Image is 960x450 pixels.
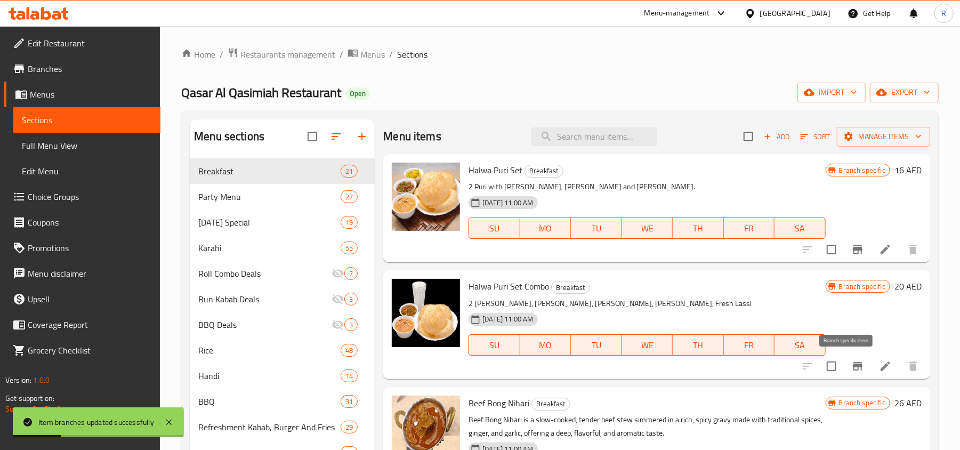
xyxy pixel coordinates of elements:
[879,243,892,256] a: Edit menu item
[33,373,50,387] span: 1.0.0
[779,221,821,236] span: SA
[198,216,341,229] span: [DATE] Special
[724,218,775,239] button: FR
[30,88,152,101] span: Menus
[341,166,357,176] span: 21
[900,353,926,379] button: delete
[775,218,826,239] button: SA
[737,125,760,148] span: Select section
[198,242,341,254] span: Karahi
[575,337,618,353] span: TU
[392,163,460,231] img: Halwa Puri Set
[38,416,154,428] div: Item branches updated successfully
[4,82,160,107] a: Menus
[392,279,460,347] img: Halwa Puri Set Combo
[190,389,375,414] div: BBQ31
[341,192,357,202] span: 27
[28,267,152,280] span: Menu disclaimer
[4,210,160,235] a: Coupons
[845,130,922,143] span: Manage items
[324,124,349,149] span: Sort sections
[198,165,341,178] span: Breakfast
[900,237,926,262] button: delete
[4,337,160,363] a: Grocery Checklist
[525,221,567,236] span: MO
[340,48,343,61] li: /
[762,131,791,143] span: Add
[198,344,341,357] span: Rice
[4,56,160,82] a: Branches
[469,395,529,411] span: Beef Bong Nihari
[571,334,622,356] button: TU
[4,312,160,337] a: Coverage Report
[341,371,357,381] span: 14
[469,180,825,194] p: 2 Puri with [PERSON_NAME], [PERSON_NAME] and [PERSON_NAME].
[341,218,357,228] span: 19
[894,396,922,411] h6: 26 AED
[4,261,160,286] a: Menu disclaimer
[240,48,335,61] span: Restaurants management
[190,210,375,235] div: [DATE] Special19
[341,243,357,253] span: 55
[332,293,344,306] svg: Inactive section
[575,221,618,236] span: TU
[845,237,870,262] button: Branch-specific-item
[341,397,357,407] span: 31
[677,337,720,353] span: TH
[181,48,215,61] a: Home
[198,293,332,306] span: Bun Kabab Deals
[198,318,332,331] span: BBQ Deals
[870,83,939,102] button: export
[345,294,357,304] span: 3
[22,139,152,152] span: Full Menu View
[345,87,370,100] div: Open
[198,369,341,382] span: Handi
[220,48,223,61] li: /
[341,369,358,382] div: items
[469,297,825,310] p: 2 [PERSON_NAME], [PERSON_NAME], [PERSON_NAME], [PERSON_NAME], Fresh Lassi
[626,221,669,236] span: WE
[760,7,830,19] div: [GEOGRAPHIC_DATA]
[28,242,152,254] span: Promotions
[198,190,341,203] span: Party Menu
[525,165,563,177] span: Breakfast
[341,421,358,433] div: items
[341,345,357,356] span: 48
[469,334,520,356] button: SU
[531,127,657,146] input: search
[469,413,825,440] p: Beef Bong Nihari is a slow-cooked, tender beef stew simmered in a rich, spicy gravy made with tra...
[797,83,866,102] button: import
[5,402,73,416] a: Support.OpsPlatform
[332,318,344,331] svg: Inactive section
[341,395,358,408] div: items
[360,48,385,61] span: Menus
[835,165,890,175] span: Branch specific
[389,48,393,61] li: /
[760,128,794,145] span: Add item
[190,286,375,312] div: Bun Kabab Deals3
[190,414,375,440] div: Refreshment Kabab, Burger And Fries29
[779,337,821,353] span: SA
[28,190,152,203] span: Choice Groups
[198,267,332,280] span: Roll Combo Deals
[181,47,939,61] nav: breadcrumb
[894,163,922,178] h6: 16 AED
[28,216,152,229] span: Coupons
[341,242,358,254] div: items
[677,221,720,236] span: TH
[837,127,930,147] button: Manage items
[879,360,892,373] a: Edit menu item
[190,312,375,337] div: BBQ Deals3
[190,184,375,210] div: Party Menu27
[473,337,515,353] span: SU
[28,318,152,331] span: Coverage Report
[760,128,794,145] button: Add
[469,278,549,294] span: Halwa Puri Set Combo
[344,318,358,331] div: items
[198,421,341,433] div: Refreshment Kabab, Burger And Fries
[190,261,375,286] div: Roll Combo Deals7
